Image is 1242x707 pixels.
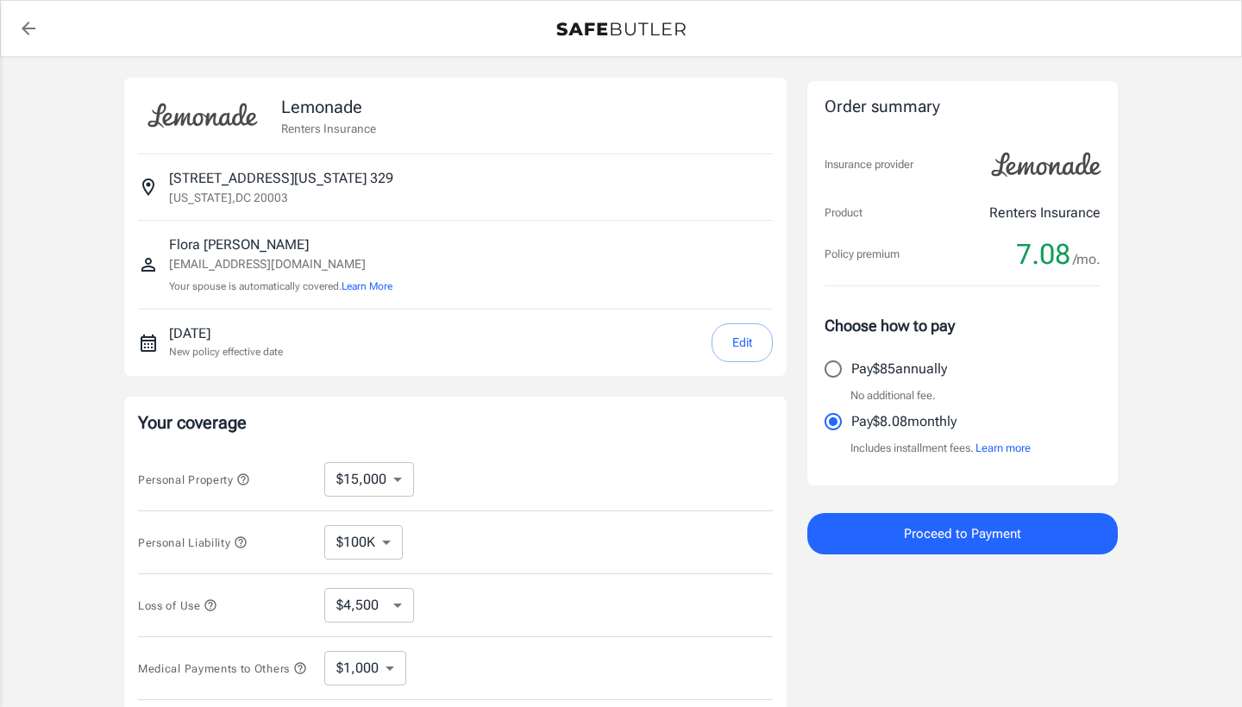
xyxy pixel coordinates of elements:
[1016,237,1070,272] span: 7.08
[138,333,159,353] svg: New policy start date
[904,522,1021,545] span: Proceed to Payment
[825,246,900,263] p: Policy premium
[281,94,376,120] p: Lemonade
[169,168,393,189] p: [STREET_ADDRESS][US_STATE] 329
[138,599,217,612] span: Loss of Use
[169,255,392,273] p: [EMAIL_ADDRESS][DOMAIN_NAME]
[975,440,1031,457] button: Learn more
[138,469,250,490] button: Personal Property
[850,440,1031,457] p: Includes installment fees.
[825,95,1101,120] div: Order summary
[851,411,957,432] p: Pay $8.08 monthly
[11,11,46,46] a: back to quotes
[1073,247,1101,272] span: /mo.
[825,204,862,222] p: Product
[169,344,283,360] p: New policy effective date
[138,177,159,197] svg: Insured address
[825,314,1101,337] p: Choose how to pay
[138,473,250,486] span: Personal Property
[556,22,686,36] img: Back to quotes
[281,120,376,137] p: Renters Insurance
[169,189,288,206] p: [US_STATE] , DC 20003
[712,323,773,362] button: Edit
[169,235,392,255] p: Flora [PERSON_NAME]
[138,91,267,140] img: Lemonade
[138,658,307,679] button: Medical Payments to Others
[989,203,1101,223] p: Renters Insurance
[138,595,217,616] button: Loss of Use
[138,254,159,275] svg: Insured person
[982,141,1111,189] img: Lemonade
[169,323,283,344] p: [DATE]
[138,536,248,549] span: Personal Liability
[850,387,936,404] p: No additional fee.
[807,513,1118,554] button: Proceed to Payment
[342,278,392,294] button: Learn More
[138,410,773,435] p: Your coverage
[169,278,392,295] p: Your spouse is automatically covered.
[138,662,307,675] span: Medical Payments to Others
[851,359,947,379] p: Pay $85 annually
[825,156,913,173] p: Insurance provider
[138,532,248,553] button: Personal Liability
